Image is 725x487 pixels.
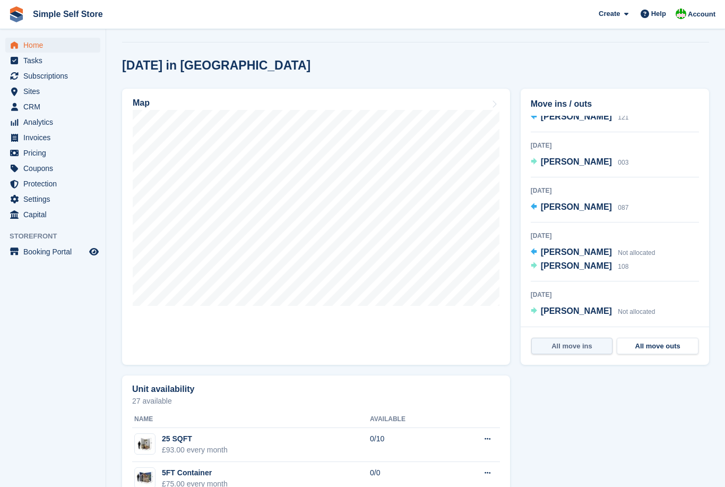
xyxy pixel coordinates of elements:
span: [PERSON_NAME] [541,157,612,166]
a: [PERSON_NAME] 108 [531,260,629,274]
span: Not allocated [618,308,655,315]
a: menu [5,244,100,259]
td: 0/10 [370,428,450,462]
span: [PERSON_NAME] [541,306,612,315]
a: [PERSON_NAME] Not allocated [531,246,655,260]
a: menu [5,115,100,130]
a: All move ins [531,338,613,355]
div: [DATE] [531,290,699,300]
a: menu [5,38,100,53]
span: [PERSON_NAME] [541,112,612,121]
a: menu [5,99,100,114]
div: 25 SQFT [162,433,228,445]
span: Help [651,8,666,19]
span: Booking Portal [23,244,87,259]
a: [PERSON_NAME] 121 [531,110,629,124]
span: Coupons [23,161,87,176]
a: [PERSON_NAME] Not allocated [531,305,655,319]
a: menu [5,69,100,83]
span: Invoices [23,130,87,145]
span: CRM [23,99,87,114]
a: All move outs [617,338,698,355]
div: 5FT Container [162,467,228,479]
a: Simple Self Store [29,5,107,23]
span: Account [688,9,715,20]
span: Settings [23,192,87,207]
p: 27 available [132,397,500,405]
img: stora-icon-8386f47178a22dfd0bd8f6a31ec36ba5ce8667c1dd55bd0f319d3a0aa187defe.svg [8,6,24,22]
span: 087 [618,204,628,211]
div: [DATE] [531,186,699,195]
div: [DATE] [531,231,699,241]
a: Map [122,89,510,365]
span: Storefront [10,231,106,242]
span: Protection [23,176,87,191]
span: [PERSON_NAME] [541,261,612,270]
span: Tasks [23,53,87,68]
a: menu [5,53,100,68]
span: Not allocated [618,249,655,257]
span: Sites [23,84,87,99]
h2: [DATE] in [GEOGRAPHIC_DATA] [122,58,310,73]
span: 121 [618,114,628,121]
h2: Map [133,98,150,108]
span: Pricing [23,146,87,160]
a: menu [5,161,100,176]
a: menu [5,192,100,207]
th: Name [132,411,370,428]
span: Capital [23,207,87,222]
span: [PERSON_NAME] [541,247,612,257]
span: Home [23,38,87,53]
img: 5%20sq%20ft%20container.jpg [135,470,155,485]
a: [PERSON_NAME] 003 [531,156,629,169]
a: menu [5,130,100,145]
span: Subscriptions [23,69,87,83]
a: menu [5,207,100,222]
img: 25-sqft-unit%20(1).jpg [135,437,155,452]
a: menu [5,146,100,160]
h2: Unit availability [132,385,194,394]
a: menu [5,84,100,99]
img: David McCutcheon [676,8,686,19]
span: 108 [618,263,628,270]
span: [PERSON_NAME] [541,202,612,211]
a: [PERSON_NAME] 087 [531,201,629,215]
div: [DATE] [531,141,699,150]
h2: Move ins / outs [531,98,699,110]
a: menu [5,176,100,191]
span: Analytics [23,115,87,130]
span: Create [599,8,620,19]
a: Preview store [88,245,100,258]
span: 003 [618,159,628,166]
th: Available [370,411,450,428]
div: £93.00 every month [162,445,228,456]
